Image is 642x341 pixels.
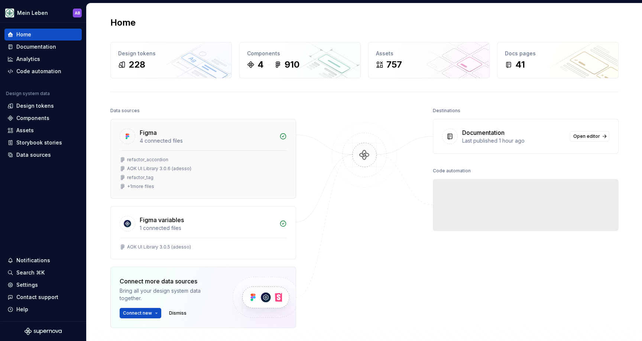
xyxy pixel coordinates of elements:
div: 1 connected files [140,224,275,232]
a: Components [4,112,82,124]
div: Data sources [110,105,140,116]
div: Assets [16,127,34,134]
div: 228 [129,59,145,71]
div: Figma variables [140,215,184,224]
div: Components [247,50,353,57]
div: Mein Leben [17,9,48,17]
a: Open editor [570,131,609,142]
div: Documentation [16,43,56,51]
a: Design tokens [4,100,82,112]
button: Mein LebenAB [1,5,85,21]
span: Open editor [573,133,600,139]
a: Assets757 [368,42,490,78]
div: 41 [515,59,525,71]
button: Connect new [120,308,161,318]
div: refactor_tag [127,175,153,181]
div: refactor_accordion [127,157,168,163]
svg: Supernova Logo [25,328,62,335]
div: 4 [257,59,264,71]
div: Data sources [16,151,51,159]
div: Documentation [462,128,505,137]
a: Analytics [4,53,82,65]
div: Bring all your design system data together. [120,287,220,302]
a: Code automation [4,65,82,77]
div: 757 [386,59,402,71]
div: + 1 more files [127,184,154,189]
button: Notifications [4,254,82,266]
div: Docs pages [505,50,611,57]
div: Code automation [433,166,471,176]
div: Storybook stories [16,139,62,146]
div: AOK UI Library 3.0.6 (adesso) [127,166,191,172]
a: Assets [4,124,82,136]
div: Design tokens [118,50,224,57]
a: Data sources [4,149,82,161]
div: Connect more data sources [120,277,220,286]
div: Destinations [433,105,460,116]
div: Help [16,306,28,313]
a: Documentation [4,41,82,53]
a: Home [4,29,82,40]
div: AOK UI Library 3.0.5 (adesso) [127,244,191,250]
div: 910 [285,59,299,71]
div: AB [75,10,80,16]
div: Contact support [16,293,58,301]
div: Last published 1 hour ago [462,137,565,144]
div: Analytics [16,55,40,63]
a: Figma4 connected filesrefactor_accordionAOK UI Library 3.0.6 (adesso)refactor_tag+1more files [110,119,296,199]
div: Design tokens [16,102,54,110]
button: Help [4,303,82,315]
div: Search ⌘K [16,269,45,276]
button: Contact support [4,291,82,303]
span: Connect new [123,310,152,316]
button: Search ⌘K [4,267,82,279]
a: Figma variables1 connected filesAOK UI Library 3.0.5 (adesso) [110,206,296,259]
div: Notifications [16,257,50,264]
a: Settings [4,279,82,291]
div: Settings [16,281,38,289]
div: Figma [140,128,157,137]
button: Dismiss [166,308,190,318]
div: Home [16,31,31,38]
a: Storybook stories [4,137,82,149]
h2: Home [110,17,136,29]
div: Code automation [16,68,61,75]
span: Dismiss [169,310,187,316]
div: Assets [376,50,482,57]
div: Components [16,114,49,122]
a: Components4910 [239,42,361,78]
img: df5db9ef-aba0-4771-bf51-9763b7497661.png [5,9,14,17]
div: Design system data [6,91,50,97]
a: Design tokens228 [110,42,232,78]
a: Docs pages41 [497,42,619,78]
div: 4 connected files [140,137,275,144]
